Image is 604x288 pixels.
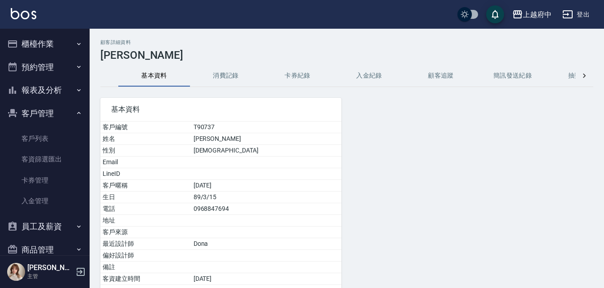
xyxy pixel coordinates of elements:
button: 登出 [559,6,593,23]
button: save [486,5,504,23]
td: 性別 [100,145,191,157]
button: 消費記錄 [190,65,262,87]
td: 客戶來源 [100,227,191,238]
td: 電話 [100,203,191,215]
td: 生日 [100,192,191,203]
a: 入金管理 [4,191,86,211]
td: Email [100,157,191,168]
button: 商品管理 [4,238,86,262]
td: 姓名 [100,133,191,145]
td: 客戶編號 [100,122,191,133]
img: Person [7,263,25,281]
button: 預約管理 [4,56,86,79]
td: 偏好設計師 [100,250,191,262]
span: 基本資料 [111,105,331,114]
td: LineID [100,168,191,180]
td: [PERSON_NAME] [191,133,341,145]
td: [DATE] [191,273,341,285]
p: 主管 [27,272,73,280]
td: Dona [191,238,341,250]
h5: [PERSON_NAME] [27,263,73,272]
td: 0968847694 [191,203,341,215]
button: 入金紀錄 [333,65,405,87]
a: 客戶列表 [4,128,86,149]
button: 員工及薪資 [4,215,86,238]
td: 最近設計師 [100,238,191,250]
button: 基本資料 [118,65,190,87]
td: 客戶暱稱 [100,180,191,192]
td: 89/3/15 [191,192,341,203]
img: Logo [11,8,36,19]
td: 客資建立時間 [100,273,191,285]
td: [DATE] [191,180,341,192]
a: 卡券管理 [4,170,86,191]
button: 客戶管理 [4,102,86,125]
button: 報表及分析 [4,79,86,102]
button: 簡訊發送紀錄 [477,65,548,87]
button: 上越府中 [509,5,555,24]
a: 客資篩選匯出 [4,149,86,170]
td: T90737 [191,122,341,133]
button: 卡券紀錄 [262,65,333,87]
h3: [PERSON_NAME] [100,49,593,61]
div: 上越府中 [523,9,552,20]
button: 顧客追蹤 [405,65,477,87]
button: 櫃檯作業 [4,32,86,56]
td: 地址 [100,215,191,227]
td: 備註 [100,262,191,273]
h2: 顧客詳細資料 [100,39,593,45]
td: [DEMOGRAPHIC_DATA] [191,145,341,157]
